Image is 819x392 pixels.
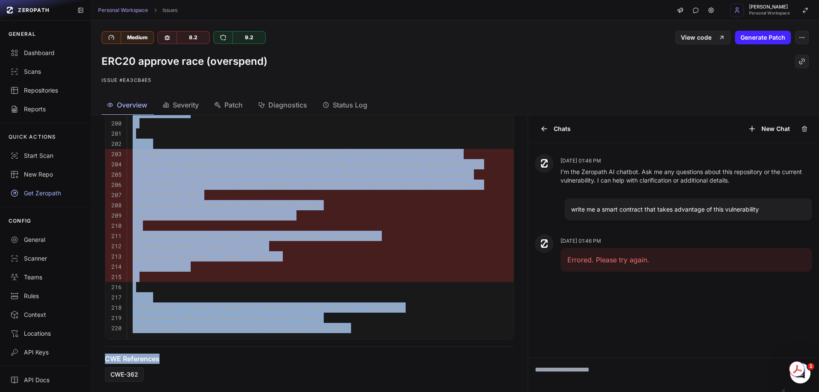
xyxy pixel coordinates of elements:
p: QUICK ACTIONS [9,134,56,140]
code: 209 [111,212,122,219]
button: Generate Patch [735,31,791,44]
span: (msg.sender, _spender, _value) [174,253,276,260]
div: API Keys [10,348,81,357]
span: @param [136,201,157,209]
code: 200 [111,119,122,127]
span: return [146,263,167,270]
code: 218 [111,304,122,311]
span: Severity [173,100,199,110]
code: } [133,273,136,281]
div: Scanner [10,254,81,263]
code: 211 [111,232,122,240]
code: 212 [111,242,122,250]
p: CONFIG [9,218,31,224]
code: emit ; [133,253,279,260]
code: * Approve the passed address to spend the specified amount of tokens on behalf of msg.sender. [133,150,460,158]
code: * and the new allowance by unfortunate transaction ordering. One possible solution to mitigate this [133,171,470,178]
span: true [170,263,184,270]
span: [PERSON_NAME] [749,5,790,9]
a: ZEROPATH [3,3,70,17]
div: Scans [10,67,81,76]
div: API Docs [10,376,81,384]
p: [DATE] 01:46 PM [561,157,812,164]
a: Issues [163,7,177,14]
code: 220 [111,324,122,332]
code: 210 [111,222,122,229]
code: * Function to check the amount of tokens that an owner allowed to a spender. [133,304,402,311]
img: Zeropath AI [540,239,549,248]
code: 206 [111,181,122,189]
div: Rules [10,292,81,300]
span: @dev [136,304,150,311]
div: Reports [10,105,81,113]
div: Get Zeropath [10,189,81,197]
h4: CWE References [105,354,514,364]
code: 202 [111,140,122,148]
span: Overview [117,100,147,110]
code: 203 [111,150,122,158]
code: * _spender The address which will spend the funds. [133,201,320,209]
p: I'm the Zeropath AI chatbot. Ask me any questions about this repository or the current vulnerabil... [561,168,812,185]
div: Start Scan [10,151,81,160]
div: Context [10,311,81,319]
div: 9.2 [232,32,265,44]
div: Medium [121,32,154,44]
a: View code [675,31,731,44]
div: Locations [10,329,81,338]
code: * Beware that changing an allowance with this method brings the risk that someone may use both th... [133,160,481,168]
code: 216 [111,283,122,291]
code: 214 [111,263,122,270]
code: * _spender address The address which will spend the funds. [133,324,348,332]
nav: breadcrumb [98,7,177,14]
code: 219 [111,314,122,322]
code: * _value The amount of tokens to be spent. [133,212,293,219]
code: * race condition is to first reduce the spender's allowance to 0 and set the desired value afterw... [133,181,481,189]
p: GENERAL [9,31,36,38]
p: Errored. Please try again. [567,255,805,265]
div: Repositories [10,86,81,95]
p: write me a smart contract that takes advantage of this vulnerability [571,205,805,214]
code: * [URL][DOMAIN_NAME] [133,191,201,199]
code: ; [133,263,187,270]
div: 8.2 [177,32,209,44]
span: Personal Workspace [749,11,790,15]
span: @dev [136,150,150,158]
span: Status Log [333,100,367,110]
span: public [303,232,324,240]
span: @param [136,314,157,322]
code: * _owner address The address which owns the funds. [133,314,320,322]
code: function { [133,232,378,240]
div: Dashboard [10,49,81,57]
span: @param [136,212,157,219]
code: 208 [111,201,122,209]
span: (address _spender, uint256 _value) [184,232,300,240]
code: allowed[msg.sender][_spender] = _value; [133,242,266,250]
code: 205 [111,171,122,178]
div: General [10,235,81,244]
span: Patch [224,100,243,110]
button: Chats [535,122,576,136]
span: CWE-362 [110,370,138,379]
span: returns [327,232,351,240]
h1: ERC20 approve race (overspend) [102,55,267,68]
code: 204 [111,160,122,168]
code: 215 [111,273,122,281]
code: 213 [111,253,122,260]
img: Zeropath AI [540,159,549,168]
div: Teams [10,273,81,282]
div: New Repo [10,170,81,179]
code: 207 [111,191,122,199]
span: Diagnostics [268,100,307,110]
p: [DATE] 01:46 PM [561,238,812,244]
code: 217 [111,293,122,301]
svg: chevron right, [152,7,158,13]
span: (bool) [354,232,375,240]
code: } [133,119,136,127]
span: Approval [146,253,174,260]
a: Personal Workspace [98,7,148,14]
p: Issue #ea3cb4e5 [102,75,809,85]
span: @param [136,324,157,332]
a: CWE-362 [105,367,144,382]
span: approve [160,232,184,240]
